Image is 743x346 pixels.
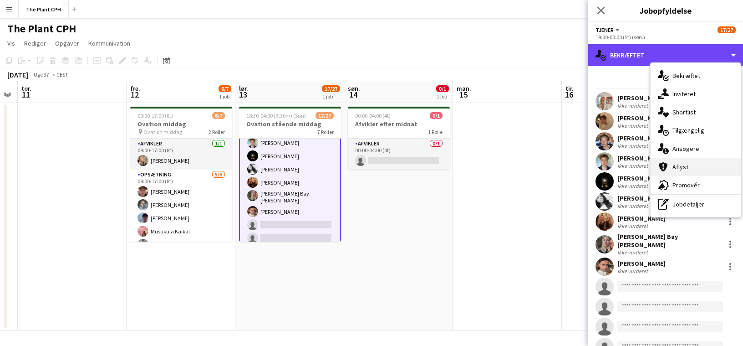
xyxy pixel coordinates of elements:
[130,139,232,170] app-card-role: Afvikler1/109:00-17:00 (8t)[PERSON_NAME]
[239,80,341,301] app-card-role: [PERSON_NAME][PERSON_NAME][PERSON_NAME][PERSON_NAME][PERSON_NAME][PERSON_NAME][PERSON_NAME] Bay [...
[617,259,666,268] div: [PERSON_NAME]
[239,107,341,242] app-job-card: 18:30-04:00 (9t30m) (Sun)17/27Ovation stående middag7 Roller[PERSON_NAME][PERSON_NAME][PERSON_NAM...
[617,182,650,189] div: Ikke vurderet
[4,37,19,49] a: Vis
[219,85,231,92] span: 6/7
[239,84,248,93] span: lør.
[617,214,666,222] div: [PERSON_NAME]
[24,39,46,47] span: Rediger
[130,107,232,242] app-job-card: 09:00-17:00 (8t)6/7Ovation middag Ovation middag2 RollerAfvikler1/109:00-17:00 (8t)[PERSON_NAME]O...
[21,84,31,93] span: tor.
[238,89,248,100] span: 13
[7,22,76,36] h1: The Plant CPH
[617,134,666,142] div: [PERSON_NAME]
[617,174,666,182] div: [PERSON_NAME]
[20,37,50,49] a: Rediger
[617,162,650,169] div: Ikke vurderet
[617,154,666,162] div: [PERSON_NAME]
[672,126,704,134] span: Tilgængelig
[30,71,53,78] span: Uge 37
[455,89,471,100] span: 15
[617,249,650,256] div: Ikke vurderet
[348,139,450,170] app-card-role: Afvikler0/100:00-04:00 (4t)
[51,37,83,49] a: Opgaver
[317,129,334,135] span: 7 Roller
[348,107,450,170] app-job-card: 00:00-04:00 (4t)0/1Afvikler efter midnat1 RolleAfvikler0/100:00-04:00 (4t)
[588,44,743,66] div: Bekræftet
[617,222,650,229] div: Ikke vurderet
[428,129,443,135] span: 1 Rolle
[56,71,68,78] div: CEST
[55,39,79,47] span: Opgaver
[617,194,666,202] div: [PERSON_NAME]
[430,112,443,119] span: 0/1
[617,122,650,129] div: Ikke vurderet
[672,90,696,98] span: Inviteret
[457,84,471,93] span: man.
[651,195,741,213] div: Jobdetaljer
[617,202,650,209] div: Ikke vurderet
[355,112,391,119] span: 00:00-04:00 (4t)
[437,93,448,100] div: 1 job
[617,142,650,149] div: Ikke vurderet
[595,26,614,33] span: Tjener
[346,89,360,100] span: 14
[322,85,340,92] span: 17/27
[239,120,341,128] h3: Ovation stående middag
[19,0,69,18] button: The Plant CPH
[130,120,232,128] h3: Ovation middag
[129,89,140,100] span: 12
[130,170,232,267] app-card-role: Opsætning5/609:00-17:00 (8t)[PERSON_NAME][PERSON_NAME][PERSON_NAME]Musukula Kaikai[PERSON_NAME]
[85,37,134,49] a: Kommunikation
[88,39,130,47] span: Kommunikation
[617,232,721,249] div: [PERSON_NAME] Bay [PERSON_NAME]
[436,85,449,92] span: 0/1
[130,84,140,93] span: fre.
[672,72,700,80] span: Bekræftet
[348,84,360,93] span: søn.
[209,129,225,135] span: 2 Roller
[672,108,696,116] span: Shortlist
[672,163,688,171] span: Aflyst
[595,34,736,41] div: 19:00-00:00 (5t) (søn.)
[617,94,666,102] div: [PERSON_NAME]
[143,129,182,135] span: Ovation middag
[20,89,31,100] span: 11
[564,89,574,100] span: 16
[322,93,340,100] div: 1 job
[672,181,700,189] span: Promovér
[137,112,173,119] span: 09:00-17:00 (8t)
[565,84,574,93] span: tir.
[617,268,650,274] div: Ikke vurderet
[7,70,28,79] div: [DATE]
[212,112,225,119] span: 6/7
[588,5,743,16] h3: Jobopfyldelse
[219,93,231,100] div: 1 job
[316,112,334,119] span: 17/27
[348,120,450,128] h3: Afvikler efter midnat
[595,26,621,33] button: Tjener
[672,145,699,153] span: Ansøgere
[617,114,666,122] div: [PERSON_NAME]
[7,39,15,47] span: Vis
[617,102,650,109] div: Ikke vurderet
[718,26,736,33] span: 17/27
[246,112,306,119] span: 18:30-04:00 (9t30m) (Sun)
